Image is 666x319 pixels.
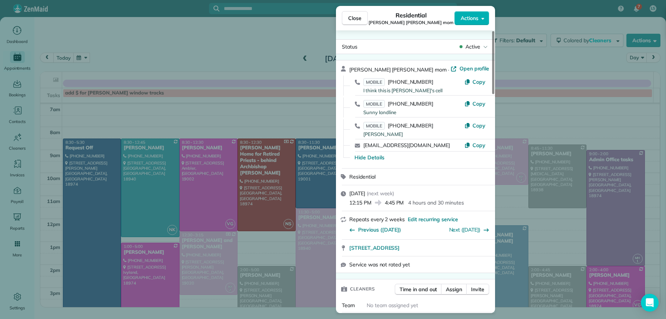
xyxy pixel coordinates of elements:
[363,100,433,107] a: MOBILE[PHONE_NUMBER]
[349,190,365,197] span: [DATE]
[388,122,433,129] span: [PHONE_NUMBER]
[342,43,357,50] span: Status
[471,286,484,293] span: Invite
[349,261,410,268] span: Service was not rated yet
[349,199,371,206] span: 12:15 PM
[472,122,485,129] span: Copy
[349,216,405,223] span: Repeats every 2 weeks
[349,173,376,180] span: Residential
[363,122,385,130] span: MOBILE
[464,122,485,129] button: Copy
[388,79,433,85] span: [PHONE_NUMBER]
[342,11,368,25] button: Close
[367,302,418,309] span: No team assigned yet
[369,20,454,26] span: [PERSON_NAME] [PERSON_NAME] mom
[451,65,490,72] a: Open profile
[449,226,481,233] a: Next ([DATE])
[363,142,450,149] a: [EMAIL_ADDRESS][DOMAIN_NAME]
[449,226,490,233] button: Next ([DATE])
[348,14,361,22] span: Close
[349,226,401,233] button: Previous ([DATE])
[349,244,400,252] span: [STREET_ADDRESS]
[363,131,464,138] div: [PERSON_NAME]
[349,66,447,73] span: [PERSON_NAME] [PERSON_NAME] mom
[358,226,401,233] span: Previous ([DATE])
[641,294,659,312] div: Open Intercom Messenger
[441,284,467,295] button: Assign
[396,11,427,20] span: Residential
[464,78,485,86] button: Copy
[472,100,485,107] span: Copy
[447,67,451,73] span: ·
[388,100,433,107] span: [PHONE_NUMBER]
[395,284,442,295] button: Time in and out
[367,190,394,197] span: ( next week )
[363,109,464,116] div: Sunny landline
[363,78,433,86] a: MOBILE[PHONE_NUMBER]
[464,100,485,107] button: Copy
[400,286,437,293] span: Time in and out
[465,43,480,50] span: Active
[342,302,355,309] span: Team
[363,122,433,129] a: MOBILE[PHONE_NUMBER]
[354,154,384,161] button: Hide Details
[446,286,462,293] span: Assign
[363,78,385,86] span: MOBILE
[466,284,489,295] button: Invite
[408,216,458,223] span: Edit recurring service
[363,100,385,108] span: MOBILE
[464,142,485,149] button: Copy
[461,14,478,22] span: Actions
[363,87,464,94] div: I think this is [PERSON_NAME]'s cell
[349,244,491,252] a: [STREET_ADDRESS]
[460,65,490,72] span: Open profile
[472,142,485,149] span: Copy
[408,199,464,206] p: 4 hours and 30 minutes
[472,79,485,85] span: Copy
[350,285,375,293] span: Cleaners
[385,199,404,206] span: 4:45 PM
